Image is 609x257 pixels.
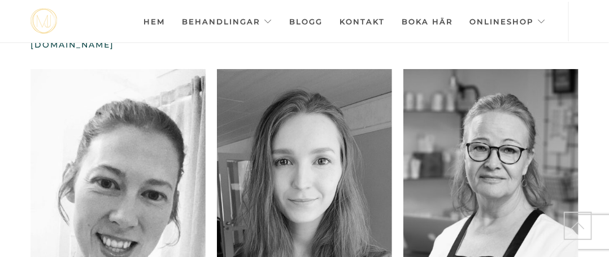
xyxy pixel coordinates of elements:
a: Blogg [289,2,323,41]
a: Hem [143,2,165,41]
img: mjstudio [31,8,57,34]
a: Kontakt [340,2,385,41]
a: Behandlingar [182,2,272,41]
a: Boka här [402,2,453,41]
a: mjstudio mjstudio mjstudio [31,8,57,34]
a: Onlineshop [469,2,546,41]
